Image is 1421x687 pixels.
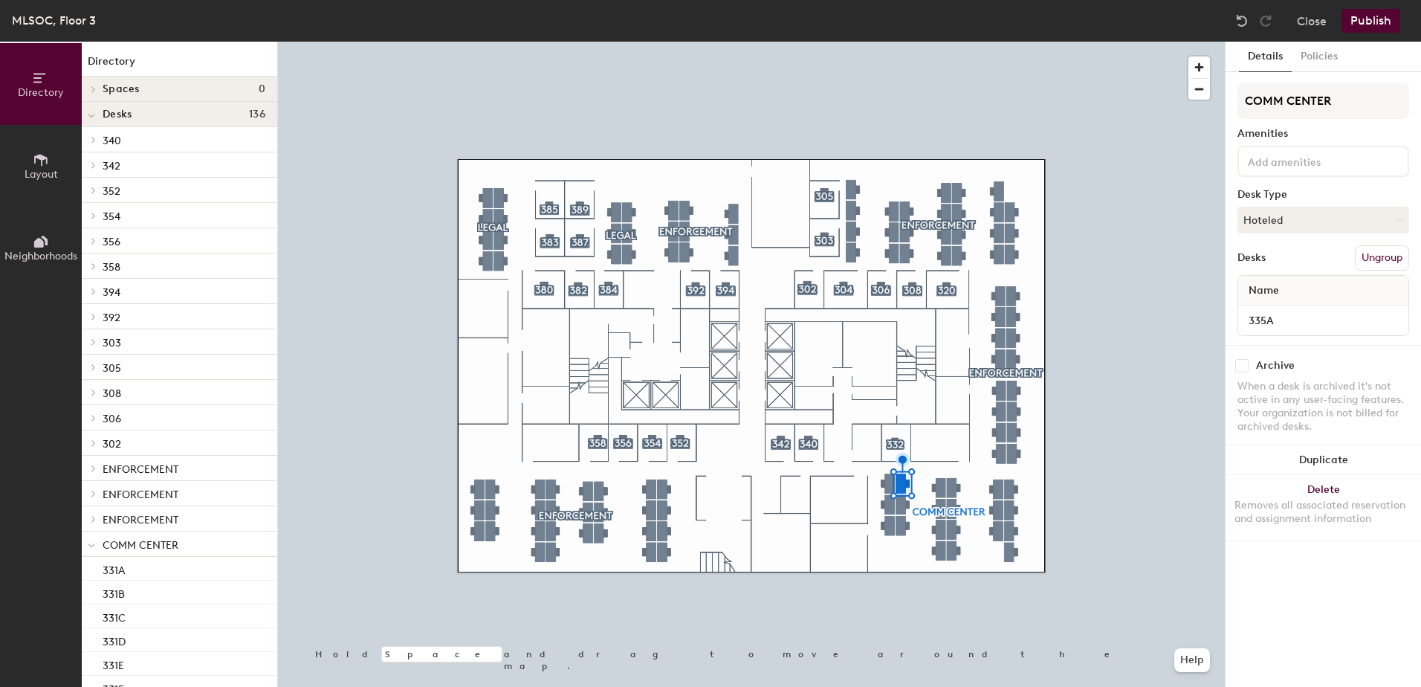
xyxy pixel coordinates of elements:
[103,261,120,274] span: 358
[103,631,126,648] p: 331D
[1237,252,1266,264] div: Desks
[1234,13,1249,28] img: Undo
[259,83,265,95] span: 0
[103,185,120,198] span: 352
[1297,9,1327,33] button: Close
[103,312,120,324] span: 392
[1237,207,1409,233] button: Hoteled
[103,210,120,223] span: 354
[103,413,121,425] span: 306
[103,387,121,400] span: 308
[1226,445,1421,475] button: Duplicate
[1241,277,1286,304] span: Name
[103,160,120,172] span: 342
[1258,13,1273,28] img: Redo
[103,463,178,476] span: ENFORCEMENT
[12,11,96,30] div: MLSOC, Floor 3
[1237,189,1409,201] div: Desk Type
[25,168,58,181] span: Layout
[103,236,120,248] span: 356
[1256,360,1295,372] div: Archive
[18,86,64,99] span: Directory
[1241,310,1405,331] input: Unnamed desk
[103,337,121,349] span: 303
[1226,475,1421,541] button: DeleteRemoves all associated reservation and assignment information
[103,655,124,672] p: 331E
[4,250,77,262] span: Neighborhoods
[103,539,178,552] span: COMM CENTER
[103,286,120,299] span: 394
[1355,245,1409,271] button: Ungroup
[1234,499,1412,526] div: Removes all associated reservation and assignment information
[1239,42,1292,72] button: Details
[1237,380,1409,433] div: When a desk is archived it's not active in any user-facing features. Your organization is not bil...
[1237,128,1409,140] div: Amenities
[1292,42,1347,72] button: Policies
[103,560,125,577] p: 331A
[103,362,121,375] span: 305
[103,488,178,501] span: ENFORCEMENT
[103,109,132,120] span: Desks
[103,83,140,95] span: Spaces
[103,438,121,451] span: 302
[103,607,126,625] p: 331C
[249,109,265,120] span: 136
[103,584,125,601] p: 331B
[103,514,178,526] span: ENFORCEMENT
[1341,9,1400,33] button: Publish
[82,54,277,77] h1: Directory
[1174,648,1210,672] button: Help
[1245,152,1379,170] input: Add amenities
[103,135,121,147] span: 340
